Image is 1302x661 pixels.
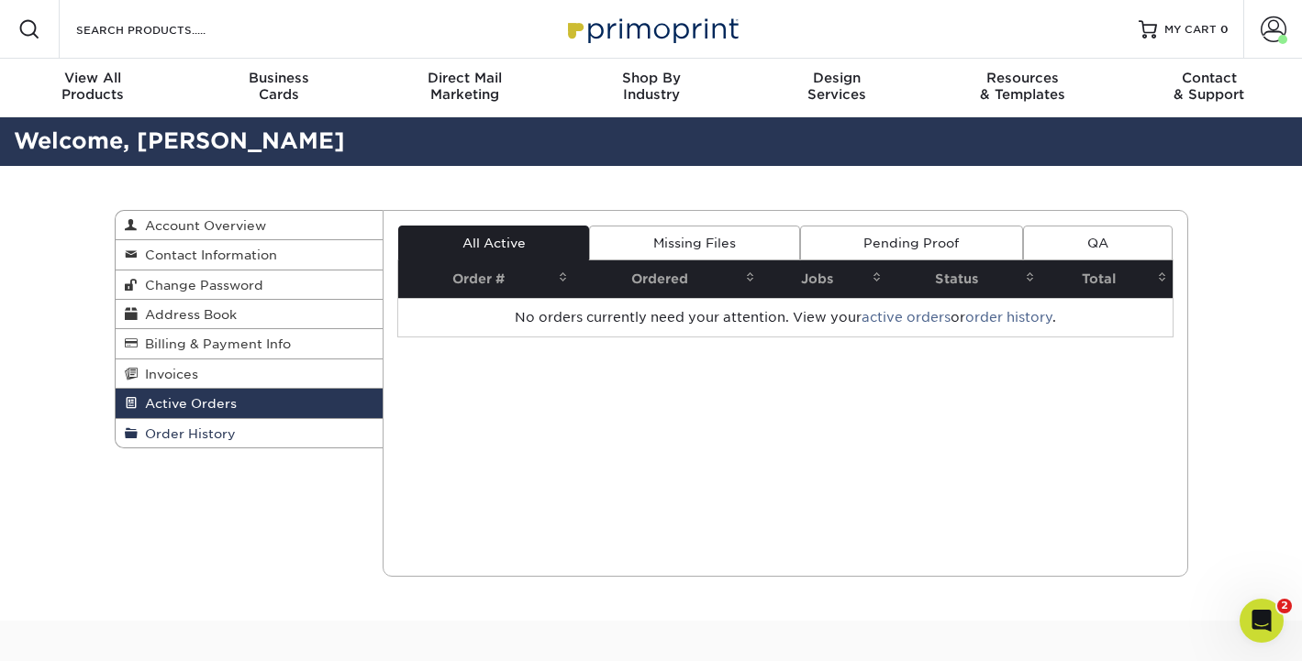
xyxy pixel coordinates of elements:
a: Pending Proof [800,226,1023,260]
span: 2 [1277,599,1292,613]
td: No orders currently need your attention. View your or . [398,298,1173,336]
span: Change Password [138,278,263,292]
span: Active Orders [138,396,237,411]
span: Resources [930,70,1117,86]
th: Jobs [761,260,887,298]
a: Direct MailMarketing [372,59,558,117]
span: Address Book [138,307,237,322]
div: & Templates [930,70,1117,103]
a: DesignServices [744,59,930,117]
iframe: Intercom live chat [1240,599,1284,643]
th: Total [1040,260,1172,298]
div: Industry [558,70,744,103]
th: Order # [398,260,573,298]
th: Status [887,260,1040,298]
div: & Support [1116,70,1302,103]
span: Invoices [138,367,198,381]
div: Cards [186,70,373,103]
span: Business [186,70,373,86]
a: Invoices [116,359,384,389]
span: Shop By [558,70,744,86]
a: BusinessCards [186,59,373,117]
span: Contact [1116,70,1302,86]
img: Primoprint [560,9,743,49]
a: Missing Files [589,226,799,260]
span: Billing & Payment Info [138,336,291,351]
a: Billing & Payment Info [116,329,384,358]
a: Account Overview [116,211,384,240]
a: Address Book [116,300,384,329]
span: MY CART [1164,22,1217,38]
a: active orders [862,310,951,325]
a: Change Password [116,270,384,300]
div: Marketing [372,70,558,103]
a: Contact Information [116,240,384,270]
a: Active Orders [116,389,384,418]
a: QA [1023,226,1172,260]
a: Order History [116,419,384,447]
th: Ordered [573,260,761,298]
a: All Active [398,226,589,260]
a: Resources& Templates [930,59,1117,117]
span: Account Overview [138,218,266,233]
a: Contact& Support [1116,59,1302,117]
span: Direct Mail [372,70,558,86]
span: Order History [138,426,236,441]
span: 0 [1220,23,1229,36]
input: SEARCH PRODUCTS..... [74,18,253,40]
span: Design [744,70,930,86]
span: Contact Information [138,248,277,262]
div: Services [744,70,930,103]
a: order history [965,310,1052,325]
a: Shop ByIndustry [558,59,744,117]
